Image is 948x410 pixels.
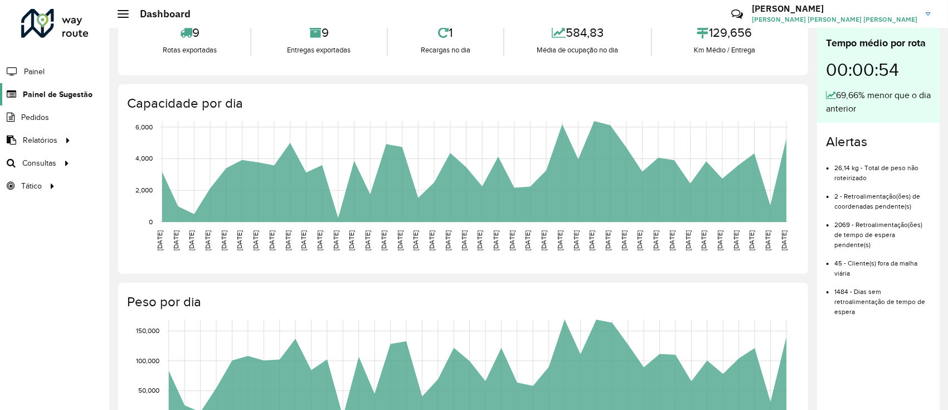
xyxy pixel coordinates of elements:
[826,36,931,51] div: Tempo médio por rota
[284,230,291,250] text: [DATE]
[236,230,243,250] text: [DATE]
[135,123,153,131] text: 6,000
[204,230,211,250] text: [DATE]
[507,45,649,56] div: Média de ocupação no dia
[23,134,57,146] span: Relatórios
[188,230,195,250] text: [DATE]
[316,230,323,250] text: [DATE]
[604,230,611,250] text: [DATE]
[254,21,385,45] div: 9
[556,230,563,250] text: [DATE]
[725,2,749,26] a: Contato Rápido
[826,134,931,150] h4: Alertas
[332,230,339,250] text: [DATE]
[391,21,500,45] div: 1
[252,230,259,250] text: [DATE]
[826,89,931,115] div: 69,66% menor que o dia anterior
[701,230,708,250] text: [DATE]
[834,155,931,183] li: 26,14 kg - Total de peso não roteirizado
[780,230,787,250] text: [DATE]
[752,15,917,25] span: [PERSON_NAME] [PERSON_NAME] [PERSON_NAME]
[135,155,153,162] text: 4,000
[655,45,794,56] div: Km Médio / Entrega
[540,230,547,250] text: [DATE]
[138,387,159,394] text: 50,000
[508,230,516,250] text: [DATE]
[684,230,692,250] text: [DATE]
[492,230,499,250] text: [DATE]
[524,230,532,250] text: [DATE]
[834,250,931,278] li: 45 - Cliente(s) fora da malha viária
[572,230,580,250] text: [DATE]
[268,230,275,250] text: [DATE]
[826,51,931,89] div: 00:00:54
[21,112,49,123] span: Pedidos
[428,230,435,250] text: [DATE]
[668,230,675,250] text: [DATE]
[132,21,247,45] div: 9
[156,230,163,250] text: [DATE]
[834,183,931,211] li: 2 - Retroalimentação(ões) de coordenadas pendente(s)
[127,294,797,310] h4: Peso por dia
[460,230,468,250] text: [DATE]
[444,230,451,250] text: [DATE]
[364,230,371,250] text: [DATE]
[507,21,649,45] div: 584,83
[135,186,153,194] text: 2,000
[23,89,93,100] span: Painel de Sugestão
[220,230,227,250] text: [DATE]
[391,45,500,56] div: Recargas no dia
[149,218,153,225] text: 0
[764,230,771,250] text: [DATE]
[22,157,56,169] span: Consultas
[396,230,403,250] text: [DATE]
[24,66,45,78] span: Painel
[732,230,740,250] text: [DATE]
[412,230,419,250] text: [DATE]
[348,230,356,250] text: [DATE]
[132,45,247,56] div: Rotas exportadas
[620,230,628,250] text: [DATE]
[748,230,756,250] text: [DATE]
[21,180,42,192] span: Tático
[834,278,931,317] li: 1484 - Dias sem retroalimentação de tempo de espera
[752,3,917,14] h3: [PERSON_NAME]
[136,357,159,364] text: 100,000
[300,230,307,250] text: [DATE]
[129,8,191,20] h2: Dashboard
[172,230,179,250] text: [DATE]
[655,21,794,45] div: 129,656
[476,230,483,250] text: [DATE]
[380,230,387,250] text: [DATE]
[716,230,723,250] text: [DATE]
[652,230,659,250] text: [DATE]
[254,45,385,56] div: Entregas exportadas
[127,95,797,112] h4: Capacidade por dia
[136,327,159,335] text: 150,000
[834,211,931,250] li: 2069 - Retroalimentação(ões) de tempo de espera pendente(s)
[636,230,644,250] text: [DATE]
[588,230,595,250] text: [DATE]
